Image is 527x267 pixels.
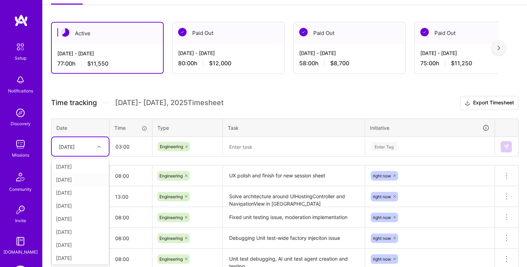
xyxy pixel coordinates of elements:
[224,208,364,227] textarea: Fixed unit testing issue, moderation implementation
[57,60,157,67] div: 77:00 h
[330,60,349,67] span: $8,700
[14,14,28,27] img: logo
[52,173,109,186] div: [DATE]
[115,98,224,107] span: [DATE] - [DATE] , 2025 Timesheet
[13,106,27,120] img: discovery
[224,166,364,186] textarea: UX polish and finish for new session sheet
[373,173,391,178] span: right now
[178,60,279,67] div: 80:00 h
[51,98,97,107] span: Time tracking
[51,119,109,137] th: Date
[152,119,223,137] th: Type
[109,166,152,185] input: HH:MM
[12,151,29,159] div: Missions
[52,23,163,44] div: Active
[299,28,308,36] img: Paid Out
[52,199,109,212] div: [DATE]
[503,144,509,150] img: Submit
[9,186,32,193] div: Community
[299,60,400,67] div: 58:00 h
[159,173,183,178] span: Engineering
[11,120,31,127] div: Discovery
[370,124,490,132] div: Initiative
[497,45,500,50] img: right
[52,238,109,251] div: [DATE]
[109,208,152,227] input: HH:MM
[12,169,29,186] img: Community
[159,215,183,220] span: Engineering
[415,22,527,44] div: Paid Out
[52,186,109,199] div: [DATE]
[159,194,183,199] span: Engineering
[373,256,391,262] span: right now
[224,187,364,206] textarea: Solve architecture around UIHostingController and NavigationView in [GEOGRAPHIC_DATA]
[373,236,391,241] span: right now
[87,60,108,67] span: $11,550
[223,119,365,137] th: Task
[178,28,187,36] img: Paid Out
[13,73,27,87] img: bell
[420,49,521,57] div: [DATE] - [DATE]
[4,248,38,256] div: [DOMAIN_NAME]
[159,256,183,262] span: Engineering
[13,203,27,217] img: Invite
[109,187,152,206] input: HH:MM
[160,144,183,149] span: Engineering
[172,22,284,44] div: Paid Out
[299,49,400,57] div: [DATE] - [DATE]
[61,28,69,37] img: Active
[209,60,231,67] span: $12,000
[373,215,391,220] span: right now
[13,40,28,54] img: setup
[57,50,157,57] div: [DATE] - [DATE]
[420,60,521,67] div: 75:00 h
[52,212,109,225] div: [DATE]
[178,49,279,57] div: [DATE] - [DATE]
[159,236,183,241] span: Engineering
[13,137,27,151] img: teamwork
[460,96,519,110] button: Export Timesheet
[8,87,33,95] div: Notifications
[224,229,364,248] textarea: Debugging Unit test-wide factory injeciton issue
[371,141,397,152] div: Enter Tag
[52,160,109,173] div: [DATE]
[294,22,406,44] div: Paid Out
[465,99,470,107] i: icon Download
[13,234,27,248] img: guide book
[110,137,152,156] input: HH:MM
[451,60,472,67] span: $11,250
[59,143,75,150] div: [DATE]
[15,217,26,224] div: Invite
[52,225,109,238] div: [DATE]
[109,229,152,248] input: HH:MM
[97,145,101,148] i: icon Chevron
[114,124,147,132] div: Time
[15,54,26,62] div: Setup
[420,28,429,36] img: Paid Out
[52,251,109,265] div: [DATE]
[373,194,391,199] span: right now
